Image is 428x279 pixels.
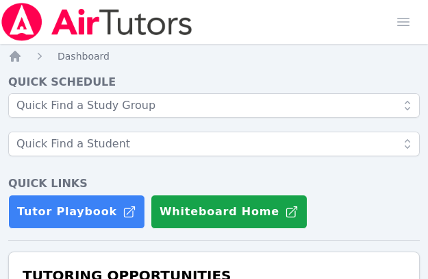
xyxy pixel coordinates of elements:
input: Quick Find a Study Group [8,93,420,118]
h4: Quick Links [8,175,420,192]
a: Tutor Playbook [8,195,145,229]
nav: Breadcrumb [8,49,420,63]
span: Dashboard [58,51,110,62]
input: Quick Find a Student [8,132,420,156]
a: Dashboard [58,49,110,63]
h4: Quick Schedule [8,74,420,90]
button: Whiteboard Home [151,195,307,229]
